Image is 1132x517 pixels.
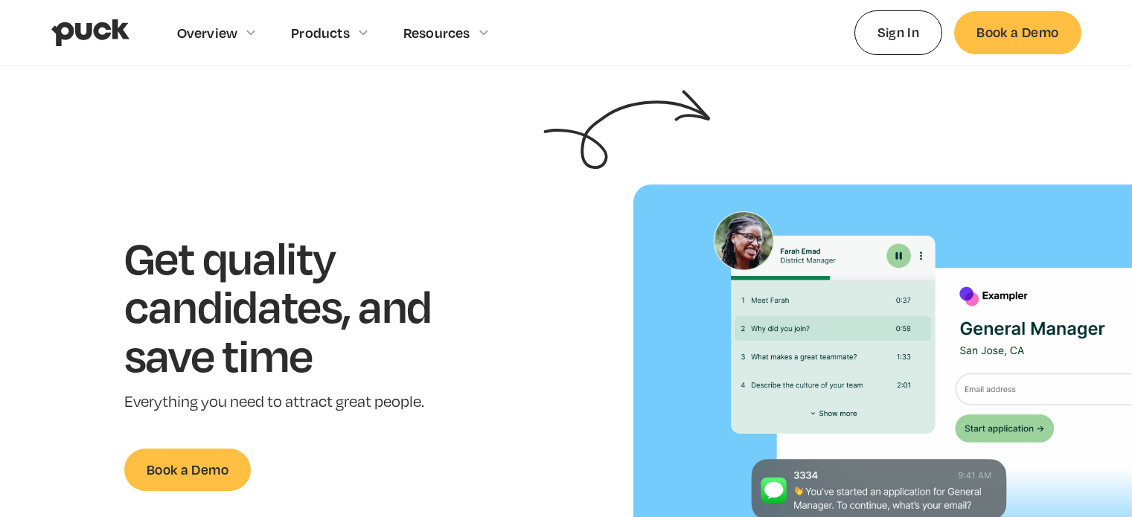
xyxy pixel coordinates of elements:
[954,11,1081,54] a: Book a Demo
[291,25,350,41] div: Products
[854,10,943,54] a: Sign In
[403,25,470,41] div: Resources
[177,25,238,41] div: Overview
[124,233,478,379] h1: Get quality candidates, and save time
[124,391,478,413] p: Everything you need to attract great people.
[124,449,251,491] a: Book a Demo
